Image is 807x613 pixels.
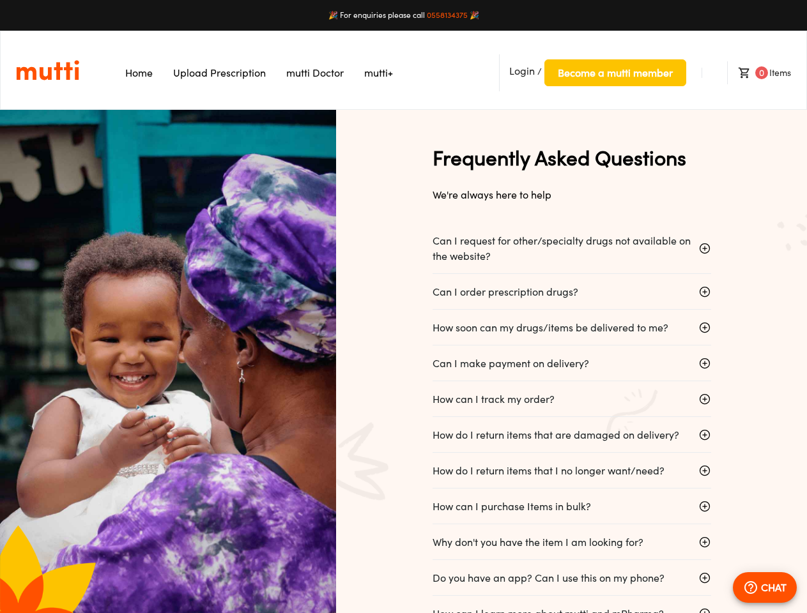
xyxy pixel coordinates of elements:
[733,572,797,603] button: CHAT
[558,64,673,82] span: Become a mutti member
[427,10,468,20] a: 0558134375
[433,463,665,478] p: How do I return items that I no longer want/need?
[286,66,344,79] a: Navigates to mutti doctor website
[433,381,711,417] div: How can I track my order?
[433,417,711,453] div: How do I return items that are damaged on delivery?
[433,488,711,524] div: How can I purchase Items in bulk?
[433,356,589,371] p: Can I make payment on delivery?
[755,66,768,79] span: 0
[433,320,668,335] p: How soon can my drugs/items be delivered to me?
[433,524,711,560] div: Why don't you have the item I am looking for?
[433,570,665,586] p: Do you have an app? Can I use this on my phone?
[509,64,535,77] span: Login
[433,560,711,596] div: Do you have an app? Can I use this on my phone?
[433,310,711,345] div: How soon can my drugs/items be delivered to me?
[16,59,79,81] a: Link on the logo navigates to HomePage
[727,61,791,84] li: Items
[433,534,643,550] p: Why don't you have the item I am looking for?
[499,54,686,91] li: /
[433,233,691,264] p: Can I request for other/specialty drugs not available on the website?
[173,66,266,79] a: Navigates to Prescription Upload Page
[761,580,787,595] p: CHAT
[433,345,711,381] div: Can I make payment on delivery?
[544,59,686,86] button: Become a mutti member
[125,66,153,79] a: Navigates to Home Page
[16,59,79,81] img: Logo
[433,284,578,299] p: Can I order prescription drugs?
[433,144,711,173] h1: Frequently Asked Questions
[433,274,711,310] div: Can I order prescription drugs?
[364,66,393,79] a: Navigates to mutti+ page
[433,223,711,274] div: Can I request for other/specialty drugs not available on the website?
[433,391,555,407] p: How can I track my order?
[433,453,711,488] div: How do I return items that I no longer want/need?
[433,427,679,443] p: How do I return items that are damaged on delivery?
[433,499,591,514] p: How can I purchase Items in bulk?
[433,187,711,202] p: We're always here to help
